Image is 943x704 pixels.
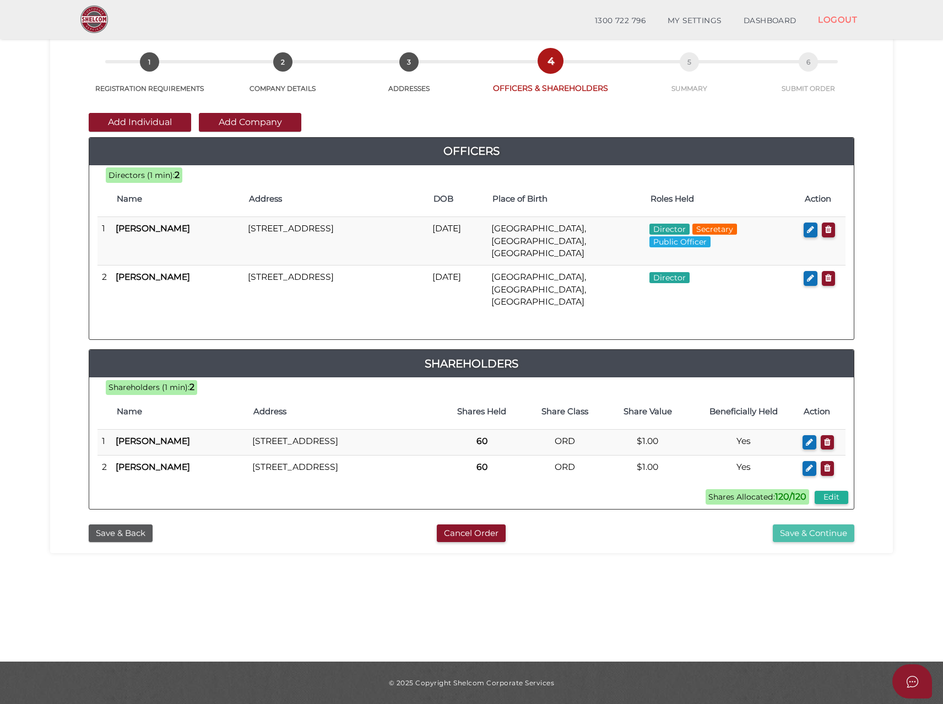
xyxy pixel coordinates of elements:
td: $1.00 [606,429,689,456]
a: 6SUBMIT ORDER [751,64,865,93]
a: Shareholders [89,355,854,372]
a: 2COMPANY DETAILS [221,64,344,93]
h4: DOB [433,194,481,204]
button: Save & Continue [773,524,854,543]
button: Open asap [892,664,932,698]
h4: Action [804,407,840,416]
b: 2 [189,382,194,392]
b: 60 [476,436,487,446]
td: Yes [689,456,799,481]
span: 4 [541,51,560,71]
td: 1 [97,429,111,456]
button: Add Individual [89,113,191,132]
a: LOGOUT [807,8,868,31]
button: Save & Back [89,524,153,543]
span: 1 [140,52,159,72]
span: 2 [273,52,292,72]
a: DASHBOARD [733,10,807,32]
h4: Name [117,407,242,416]
td: [DATE] [428,217,487,266]
b: [PERSON_NAME] [116,436,190,446]
b: 60 [476,462,487,472]
span: Secretary [692,224,737,235]
td: [DATE] [428,266,487,313]
td: [STREET_ADDRESS] [243,266,428,313]
h4: Share Class [529,407,600,416]
a: 1300 722 796 [584,10,657,32]
span: Director [649,272,690,283]
td: [STREET_ADDRESS] [248,429,440,456]
td: Yes [689,429,799,456]
a: 4OFFICERS & SHAREHOLDERS [474,63,627,94]
h4: Place of Birth [492,194,639,204]
td: ORD [523,456,606,481]
b: [PERSON_NAME] [116,223,190,234]
span: Director [649,224,690,235]
td: [STREET_ADDRESS] [248,456,440,481]
td: [STREET_ADDRESS] [243,217,428,266]
a: 1REGISTRATION REQUIREMENTS [78,64,221,93]
button: Cancel Order [437,524,506,543]
span: 3 [399,52,419,72]
span: 5 [680,52,699,72]
span: Shareholders (1 min): [109,382,189,392]
h4: Roles Held [651,194,794,204]
h4: Address [253,407,435,416]
b: 2 [175,170,180,180]
td: [GEOGRAPHIC_DATA], [GEOGRAPHIC_DATA], [GEOGRAPHIC_DATA] [487,217,645,266]
a: 5SUMMARY [627,64,751,93]
h4: Share Value [612,407,684,416]
td: 2 [97,456,111,481]
h4: Shares Held [446,407,518,416]
span: Public Officer [649,236,711,247]
td: ORD [523,429,606,456]
span: Shares Allocated: [706,489,809,505]
b: [PERSON_NAME] [116,272,190,282]
td: 2 [97,266,111,313]
b: [PERSON_NAME] [116,462,190,472]
span: Directors (1 min): [109,170,175,180]
h4: Address [249,194,422,204]
span: 6 [799,52,818,72]
h4: Name [117,194,238,204]
a: 3ADDRESSES [345,64,474,93]
button: Edit [815,491,848,503]
a: MY SETTINGS [657,10,733,32]
h4: Action [805,194,840,204]
button: Add Company [199,113,301,132]
a: Officers [89,142,854,160]
td: [GEOGRAPHIC_DATA], [GEOGRAPHIC_DATA], [GEOGRAPHIC_DATA] [487,266,645,313]
h4: Beneficially Held [695,407,793,416]
b: 120/120 [775,491,806,502]
td: 1 [97,217,111,266]
div: © 2025 Copyright Shelcom Corporate Services [58,678,885,687]
td: $1.00 [606,456,689,481]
